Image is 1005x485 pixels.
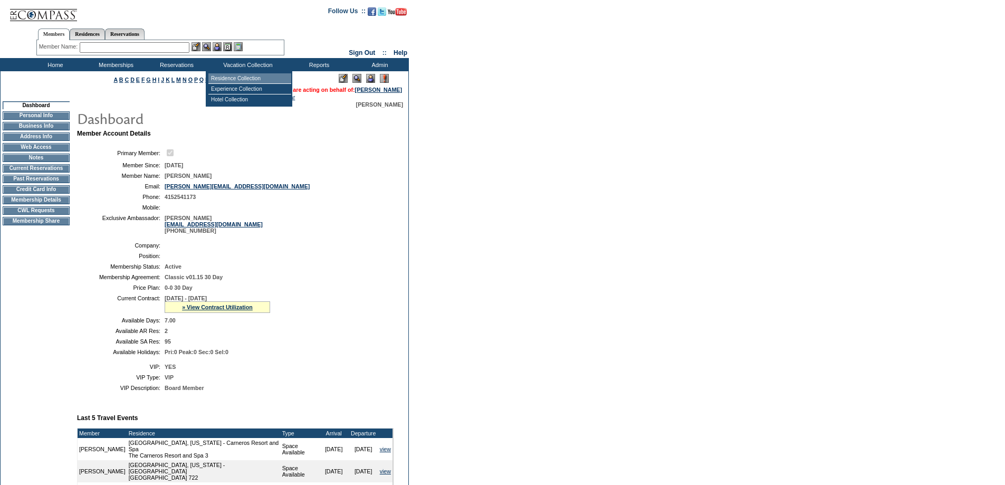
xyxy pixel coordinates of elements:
td: [DATE] [319,438,349,460]
td: Member Since: [81,162,160,168]
td: Business Info [3,122,70,130]
td: Space Available [281,460,319,482]
a: » View Contract Utilization [182,304,253,310]
td: [PERSON_NAME] [78,460,127,482]
td: CWL Requests [3,206,70,215]
a: K [166,77,170,83]
td: [GEOGRAPHIC_DATA], [US_STATE] - [GEOGRAPHIC_DATA] [GEOGRAPHIC_DATA] 722 [127,460,281,482]
td: Exclusive Ambassador: [81,215,160,234]
span: 7.00 [165,317,176,324]
img: Log Concern/Member Elevation [380,74,389,83]
td: Available SA Res: [81,338,160,345]
td: Space Available [281,438,319,460]
a: F [141,77,145,83]
td: Reservations [145,58,206,71]
a: O [188,77,193,83]
img: Impersonate [213,42,222,51]
span: [PERSON_NAME] [356,101,403,108]
td: Past Reservations [3,175,70,183]
a: Help [394,49,407,56]
td: Membership Status: [81,263,160,270]
td: [GEOGRAPHIC_DATA], [US_STATE] - Carneros Resort and Spa The Carneros Resort and Spa 3 [127,438,281,460]
a: Sign Out [349,49,375,56]
td: Departure [349,429,378,438]
a: D [130,77,135,83]
td: Hotel Collection [208,94,291,104]
span: [PERSON_NAME] [165,173,212,179]
td: Member [78,429,127,438]
td: Personal Info [3,111,70,120]
span: :: [382,49,387,56]
span: 95 [165,338,171,345]
span: Board Member [165,385,204,391]
td: VIP Description: [81,385,160,391]
span: YES [165,364,176,370]
td: Email: [81,183,160,189]
td: Company: [81,242,160,249]
td: Residence [127,429,281,438]
td: Current Reservations [3,164,70,173]
a: P [194,77,198,83]
td: Phone: [81,194,160,200]
td: Mobile: [81,204,160,211]
span: [DATE] [165,162,183,168]
b: Last 5 Travel Events [77,414,138,422]
span: Classic v01.15 30 Day [165,274,223,280]
td: Admin [348,58,409,71]
td: Follow Us :: [328,6,366,19]
a: Members [38,28,70,40]
span: You are acting on behalf of: [281,87,402,93]
span: Pri:0 Peak:0 Sec:0 Sel:0 [165,349,228,355]
td: Membership Agreement: [81,274,160,280]
td: Available AR Res: [81,328,160,334]
img: b_calculator.gif [234,42,243,51]
td: VIP Type: [81,374,160,381]
span: 0-0 30 Day [165,284,193,291]
a: Subscribe to our YouTube Channel [388,11,407,17]
img: Impersonate [366,74,375,83]
td: [PERSON_NAME] [78,438,127,460]
td: Memberships [84,58,145,71]
span: 2 [165,328,168,334]
a: E [136,77,140,83]
td: VIP: [81,364,160,370]
img: Subscribe to our YouTube Channel [388,8,407,16]
a: J [161,77,164,83]
a: [PERSON_NAME][EMAIL_ADDRESS][DOMAIN_NAME] [165,183,310,189]
a: Reservations [105,28,145,40]
span: VIP [165,374,174,381]
a: H [152,77,157,83]
span: [PERSON_NAME] [PHONE_NUMBER] [165,215,263,234]
span: 4152541173 [165,194,196,200]
a: view [380,468,391,474]
td: Reports [288,58,348,71]
a: N [183,77,187,83]
td: Member Name: [81,173,160,179]
a: I [158,77,159,83]
img: Edit Mode [339,74,348,83]
td: Credit Card Info [3,185,70,194]
a: G [146,77,150,83]
a: C [125,77,129,83]
td: Vacation Collection [206,58,288,71]
td: Notes [3,154,70,162]
img: View [202,42,211,51]
a: Follow us on Twitter [378,11,386,17]
img: Reservations [223,42,232,51]
a: Residences [70,28,105,40]
td: Address Info [3,132,70,141]
td: Arrival [319,429,349,438]
span: [DATE] - [DATE] [165,295,207,301]
td: Web Access [3,143,70,151]
td: [DATE] [349,438,378,460]
a: [EMAIL_ADDRESS][DOMAIN_NAME] [165,221,263,227]
td: [DATE] [319,460,349,482]
img: b_edit.gif [192,42,200,51]
a: Q [199,77,204,83]
div: Member Name: [39,42,80,51]
a: Become our fan on Facebook [368,11,376,17]
td: Position: [81,253,160,259]
td: Available Holidays: [81,349,160,355]
td: Current Contract: [81,295,160,313]
a: A [114,77,118,83]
